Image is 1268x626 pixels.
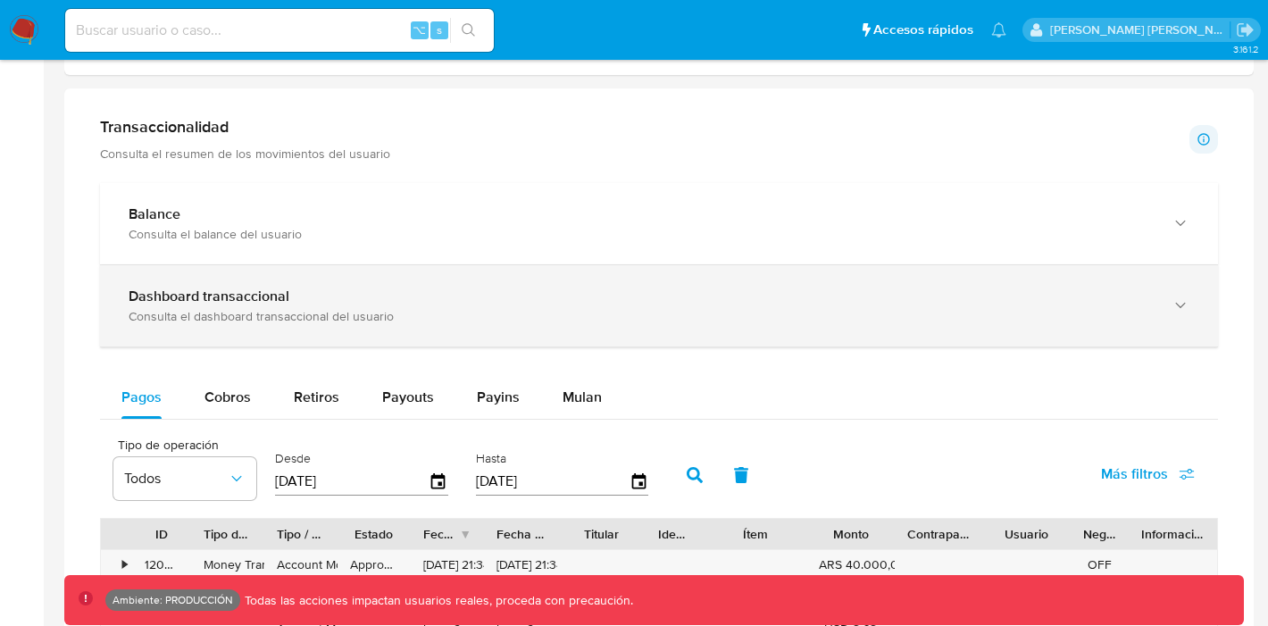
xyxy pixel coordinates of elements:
span: s [437,21,442,38]
button: search-icon [450,18,487,43]
span: 3.161.2 [1233,42,1259,56]
span: ⌥ [413,21,426,38]
span: Accesos rápidos [873,21,973,39]
p: horacio.montalvetti@mercadolibre.com [1050,21,1230,38]
a: Salir [1236,21,1255,39]
p: Todas las acciones impactan usuarios reales, proceda con precaución. [240,592,633,609]
input: Buscar usuario o caso... [65,19,494,42]
p: Ambiente: PRODUCCIÓN [113,597,233,604]
a: Notificaciones [991,22,1006,38]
